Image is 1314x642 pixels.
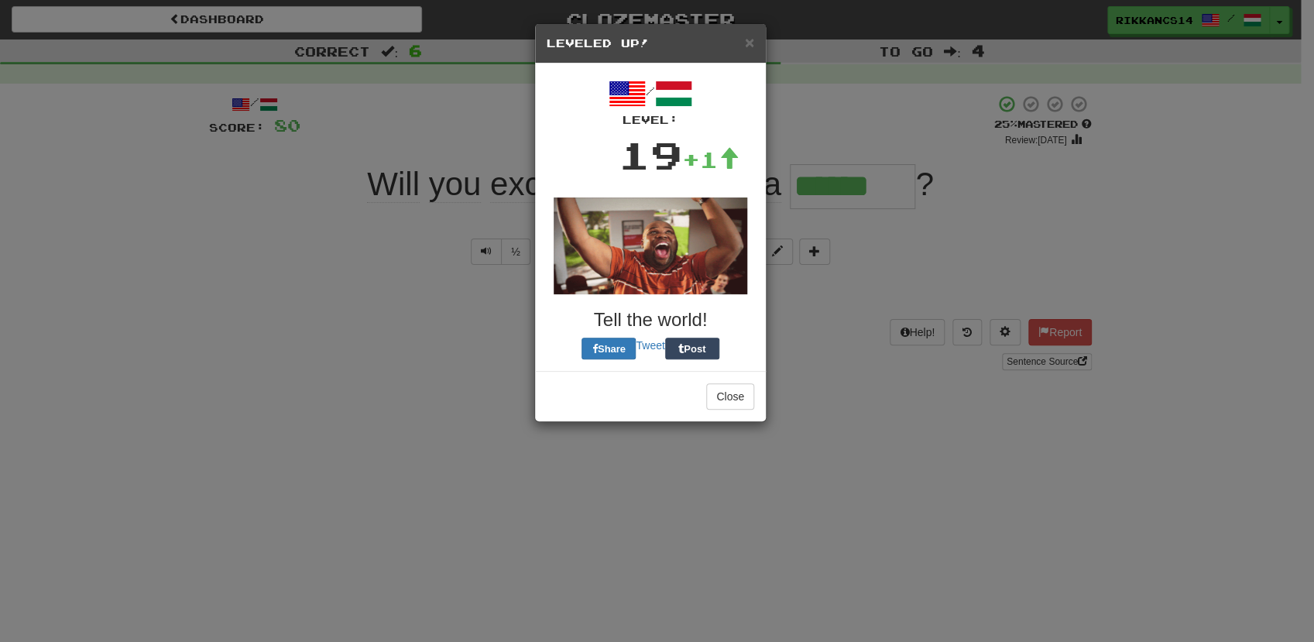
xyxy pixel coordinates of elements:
button: Post [665,338,719,359]
button: Close [745,34,754,50]
div: 19 [619,128,682,182]
a: Tweet [636,339,664,352]
div: +1 [682,144,739,175]
button: Share [582,338,636,359]
div: / [547,75,754,128]
button: Close [706,383,754,410]
h3: Tell the world! [547,310,754,330]
h5: Leveled Up! [547,36,754,51]
div: Level: [547,112,754,128]
img: anon-dude-dancing-749b357b783eda7f85c51e4a2e1ee5269fc79fcf7d6b6aa88849e9eb2203d151.gif [554,197,747,294]
span: × [745,33,754,51]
